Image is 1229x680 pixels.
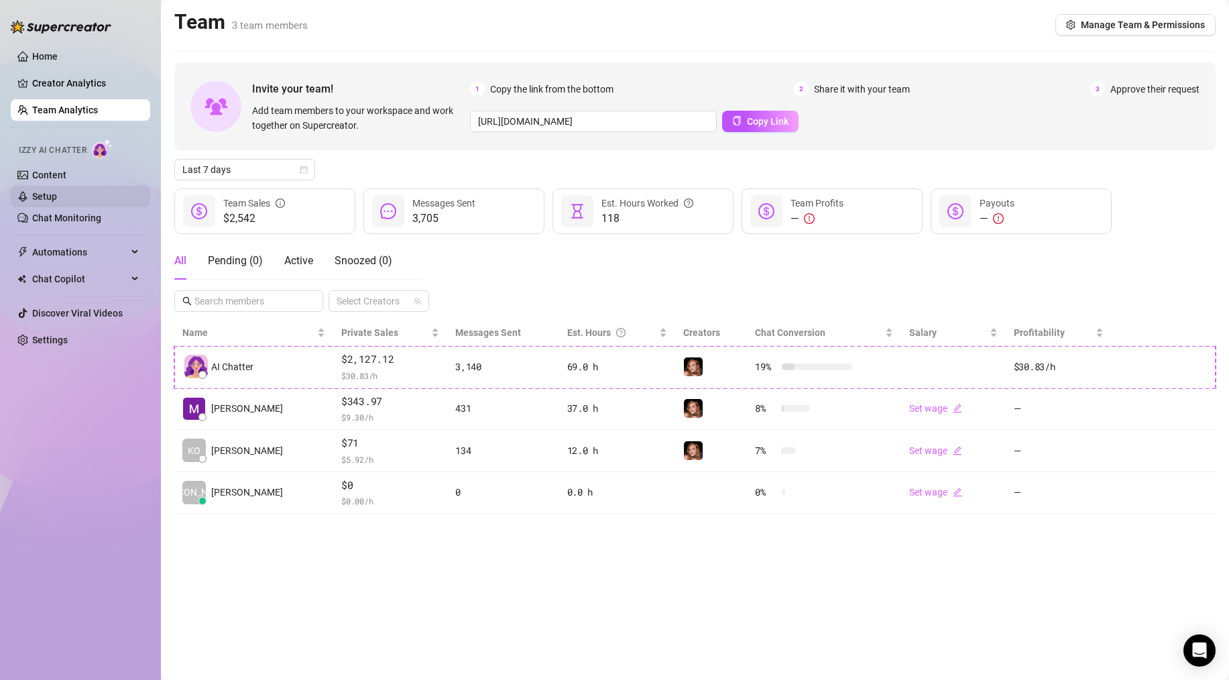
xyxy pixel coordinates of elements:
img: Chat Copilot [17,274,26,284]
div: Open Intercom Messenger [1183,634,1216,667]
span: info-circle [276,196,285,211]
td: — [1006,430,1112,472]
span: Copy Link [747,116,788,127]
span: dollar-circle [758,203,774,219]
span: $0 [341,477,439,494]
span: search [182,296,192,306]
div: 3,140 [455,359,550,374]
a: Set wageedit [909,403,962,414]
h2: Team [174,9,308,35]
span: hourglass [569,203,585,219]
div: 431 [455,401,550,416]
span: $2,127.12 [341,351,439,367]
span: 0 % [755,485,776,500]
img: Melty Mochi [183,398,205,420]
div: Team Sales [223,196,285,211]
td: — [1006,388,1112,431]
div: Pending ( 0 ) [208,253,263,269]
span: Izzy AI Chatter [19,144,86,157]
span: edit [953,488,962,497]
span: Profitability [1014,327,1065,338]
span: Manage Team & Permissions [1081,19,1205,30]
span: copy [732,116,742,125]
span: Payouts [980,198,1014,209]
span: 1 [470,82,485,97]
span: Active [284,254,313,267]
span: question-circle [684,196,693,211]
div: 12.0 h [567,443,667,458]
span: 19 % [755,359,776,374]
span: [PERSON_NAME] [158,485,230,500]
span: [PERSON_NAME] [211,443,283,458]
span: Copy the link from the bottom [490,82,613,97]
span: edit [953,404,962,413]
div: — [791,211,843,227]
img: Mochi [684,441,703,460]
span: $71 [341,435,439,451]
span: Messages Sent [412,198,475,209]
span: Automations [32,241,127,263]
div: Est. Hours Worked [601,196,693,211]
span: 3 team members [232,19,308,32]
div: 37.0 h [567,401,667,416]
input: Search members [194,294,304,308]
span: Salary [909,327,937,338]
a: Set wageedit [909,487,962,498]
span: $2,542 [223,211,285,227]
span: thunderbolt [17,247,28,258]
div: 69.0 h [567,359,667,374]
span: $ 0.00 /h [341,494,439,508]
div: All [174,253,186,269]
a: Chat Monitoring [32,213,101,223]
span: KO [188,443,200,458]
span: calendar [300,166,308,174]
div: 134 [455,443,550,458]
a: Team Analytics [32,105,98,115]
span: Invite your team! [252,80,470,97]
span: exclamation-circle [993,213,1004,224]
span: 8 % [755,401,776,416]
span: Chat Copilot [32,268,127,290]
div: Est. Hours [567,325,656,340]
span: Share it with your team [814,82,910,97]
img: logo-BBDzfeDw.svg [11,20,111,34]
button: Copy Link [722,111,799,132]
img: Mochi [684,399,703,418]
span: Messages Sent [455,327,521,338]
span: message [380,203,396,219]
div: — [980,211,1014,227]
a: Setup [32,191,57,202]
div: 0.0 h [567,485,667,500]
span: exclamation-circle [804,213,815,224]
button: Manage Team & Permissions [1055,14,1216,36]
a: Creator Analytics [32,72,139,94]
span: $ 9.30 /h [341,410,439,424]
img: Mochi [684,357,703,376]
span: 3,705 [412,211,475,227]
span: team [414,297,422,305]
a: Home [32,51,58,62]
div: 0 [455,485,550,500]
th: Name [174,320,333,346]
span: 2 [794,82,809,97]
td: — [1006,472,1112,514]
span: Last 7 days [182,160,307,180]
span: Private Sales [341,327,398,338]
a: Settings [32,335,68,345]
span: $ 5.92 /h [341,453,439,466]
span: Name [182,325,314,340]
span: 118 [601,211,693,227]
img: izzy-ai-chatter-avatar-DDCN_rTZ.svg [184,355,208,378]
span: Team Profits [791,198,843,209]
a: Content [32,170,66,180]
span: Chat Conversion [755,327,825,338]
th: Creators [675,320,748,346]
span: Snoozed ( 0 ) [335,254,392,267]
span: $ 30.83 /h [341,369,439,382]
span: AI Chatter [211,359,253,374]
span: Add team members to your workspace and work together on Supercreator. [252,103,465,133]
a: Discover Viral Videos [32,308,123,319]
img: AI Chatter [92,139,113,158]
span: $343.97 [341,394,439,410]
span: question-circle [616,325,626,340]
